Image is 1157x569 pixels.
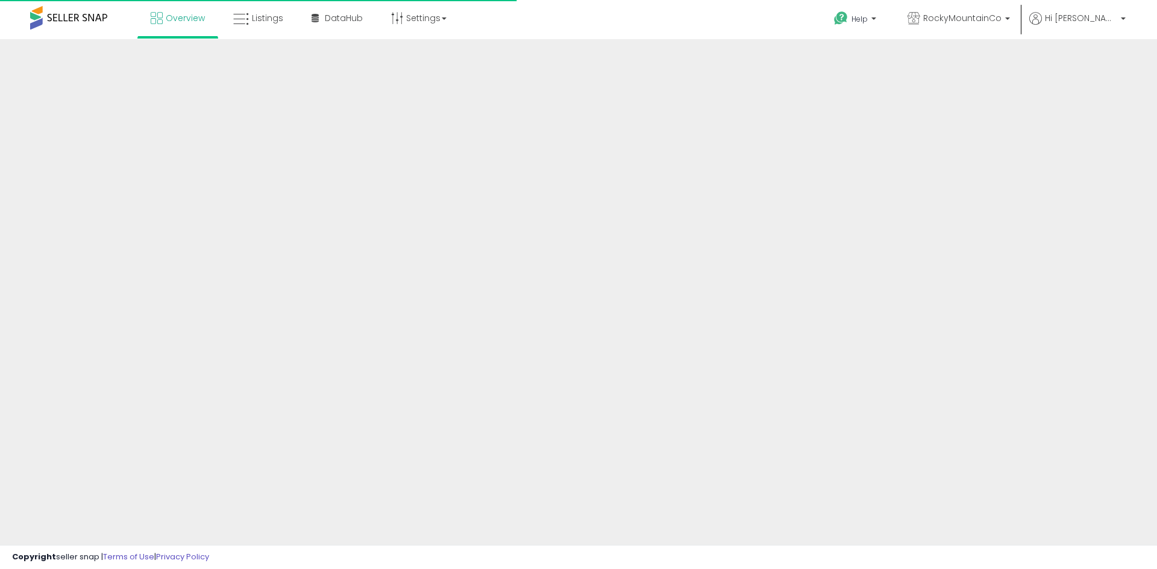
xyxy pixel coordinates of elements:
[923,12,1002,24] span: RockyMountainCo
[1029,12,1126,39] a: Hi [PERSON_NAME]
[824,2,888,39] a: Help
[833,11,848,26] i: Get Help
[1045,12,1117,24] span: Hi [PERSON_NAME]
[325,12,363,24] span: DataHub
[252,12,283,24] span: Listings
[166,12,205,24] span: Overview
[851,14,868,24] span: Help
